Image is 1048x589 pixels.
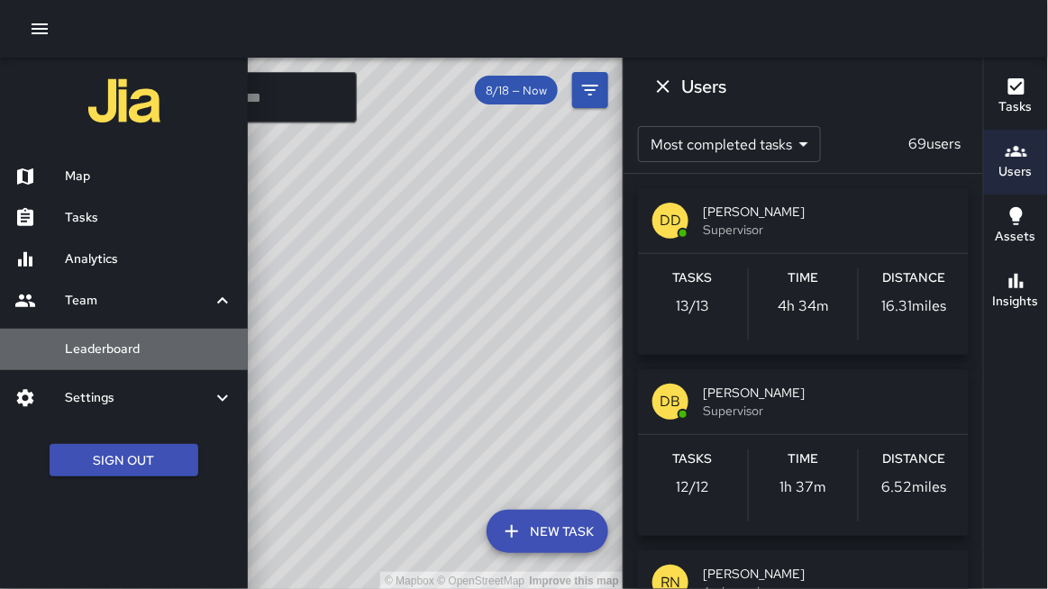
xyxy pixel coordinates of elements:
[788,449,819,469] h6: Time
[993,292,1039,312] h6: Insights
[778,295,829,317] p: 4h 34m
[676,295,709,317] p: 13 / 13
[673,268,713,288] h6: Tasks
[681,72,726,101] h6: Users
[882,268,945,288] h6: Distance
[996,227,1036,247] h6: Assets
[65,208,233,228] h6: Tasks
[65,167,233,186] h6: Map
[88,65,160,137] img: jia-logo
[703,384,954,402] span: [PERSON_NAME]
[703,402,954,420] span: Supervisor
[661,391,681,412] p: DB
[881,295,946,317] p: 16.31 miles
[999,162,1033,182] h6: Users
[645,68,681,104] button: Dismiss
[638,126,821,162] div: Most completed tasks
[881,476,946,498] p: 6.52 miles
[780,476,827,498] p: 1h 37m
[65,340,233,359] h6: Leaderboard
[703,221,954,239] span: Supervisor
[676,476,709,498] p: 12 / 12
[673,449,713,469] h6: Tasks
[902,133,969,155] p: 69 users
[703,203,954,221] span: [PERSON_NAME]
[50,444,198,477] button: Sign Out
[788,268,819,288] h6: Time
[882,449,945,469] h6: Distance
[487,510,608,553] button: New Task
[660,210,681,231] p: DD
[703,565,954,583] span: [PERSON_NAME]
[65,249,233,269] h6: Analytics
[65,291,212,311] h6: Team
[65,388,212,408] h6: Settings
[999,97,1033,117] h6: Tasks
